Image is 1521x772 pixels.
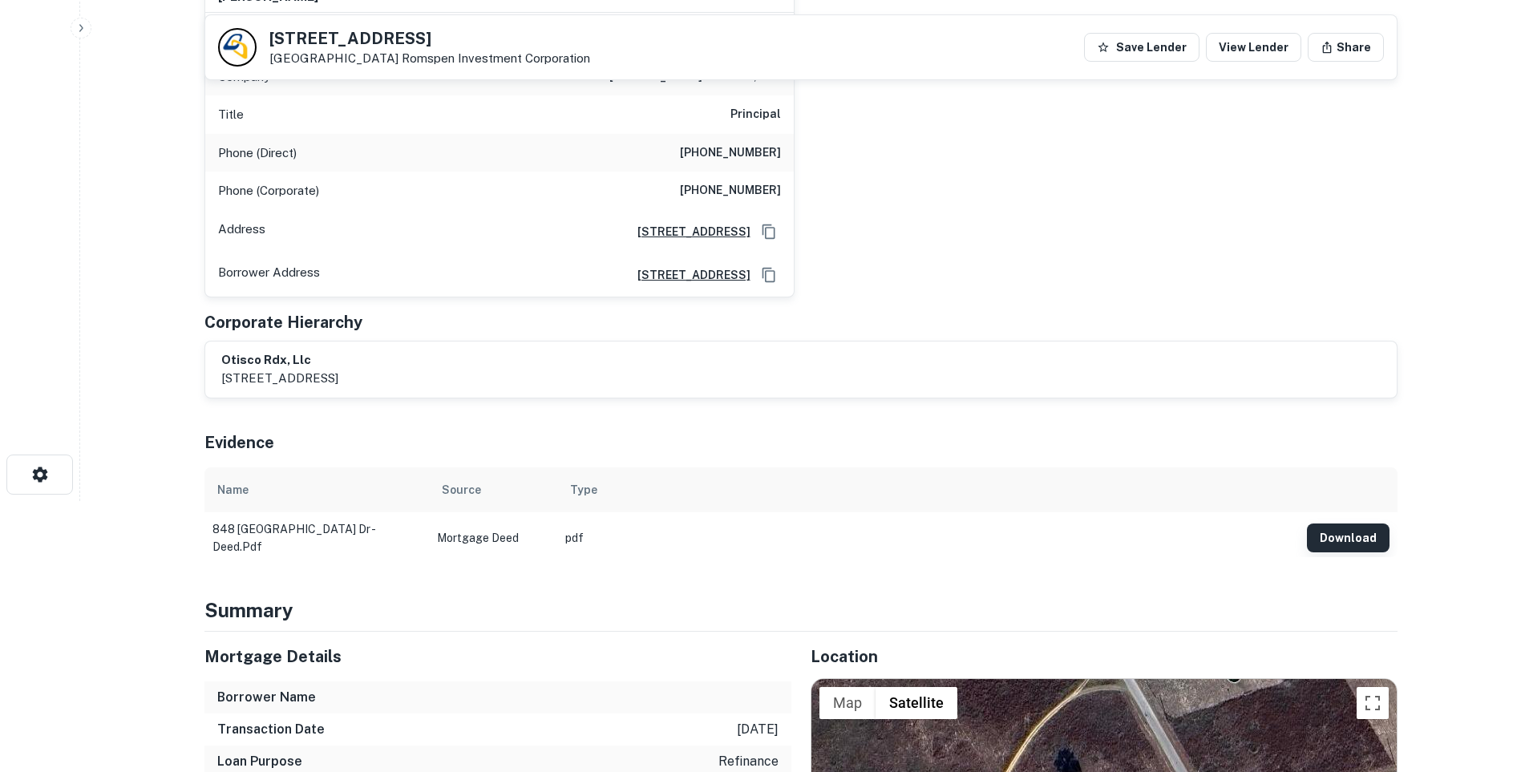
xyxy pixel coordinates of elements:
[217,752,302,771] h6: Loan Purpose
[218,105,244,124] p: Title
[429,512,557,564] td: Mortgage Deed
[442,480,481,499] div: Source
[204,596,1398,624] h4: Summary
[218,143,297,163] p: Phone (Direct)
[557,512,1299,564] td: pdf
[204,645,791,669] h5: Mortgage Details
[204,467,429,512] th: Name
[217,720,325,739] h6: Transaction Date
[269,30,590,46] h5: [STREET_ADDRESS]
[218,220,265,244] p: Address
[557,467,1299,512] th: Type
[680,181,781,200] h6: [PHONE_NUMBER]
[757,263,781,287] button: Copy Address
[1441,644,1521,721] iframe: Chat Widget
[718,752,779,771] p: refinance
[221,369,338,388] p: [STREET_ADDRESS]
[218,263,320,287] p: Borrower Address
[217,480,249,499] div: Name
[737,720,779,739] p: [DATE]
[625,266,750,284] a: [STREET_ADDRESS]
[269,51,590,66] p: [GEOGRAPHIC_DATA]
[876,687,957,719] button: Show satellite imagery
[625,223,750,240] a: [STREET_ADDRESS]
[218,181,319,200] p: Phone (Corporate)
[819,687,876,719] button: Show street map
[570,480,597,499] div: Type
[429,467,557,512] th: Source
[680,143,781,163] h6: [PHONE_NUMBER]
[204,467,1398,557] div: scrollable content
[1084,33,1199,62] button: Save Lender
[204,512,429,564] td: 848 [GEOGRAPHIC_DATA] dr - deed.pdf
[1307,523,1390,552] button: Download
[204,310,362,334] h5: Corporate Hierarchy
[757,220,781,244] button: Copy Address
[811,645,1398,669] h5: Location
[402,51,590,65] a: Romspen Investment Corporation
[1206,33,1301,62] a: View Lender
[221,351,338,370] h6: otisco rdx, llc
[204,430,274,455] h5: Evidence
[1357,687,1389,719] button: Toggle fullscreen view
[1308,33,1384,62] button: Share
[217,688,316,707] h6: Borrower Name
[730,105,781,124] h6: Principal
